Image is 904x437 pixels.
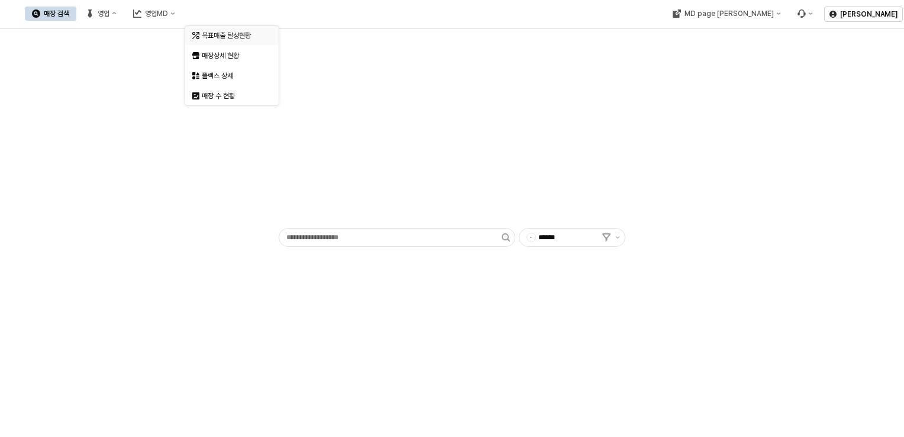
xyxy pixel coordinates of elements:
button: 영업 [79,7,124,21]
button: 매장 검색 [25,7,76,21]
div: MD page 이동 [665,7,787,21]
button: 영업MD [126,7,182,21]
div: Menu item 6 [790,7,819,21]
div: 매장상세 현황 [202,51,264,60]
div: 플렉스 상세 [202,71,264,81]
span: - [527,233,535,242]
div: 목표매출 달성현황 [202,31,264,40]
button: [PERSON_NAME] [824,7,903,22]
div: MD page [PERSON_NAME] [684,9,773,18]
div: 매장 검색 [44,9,69,18]
button: 제안 사항 표시 [611,229,625,246]
div: Select an option [185,25,279,106]
div: 영업 [98,9,109,18]
div: 매장 수 현황 [202,91,264,101]
div: 영업MD [145,9,168,18]
p: [PERSON_NAME] [840,9,897,19]
button: MD page [PERSON_NAME] [665,7,787,21]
